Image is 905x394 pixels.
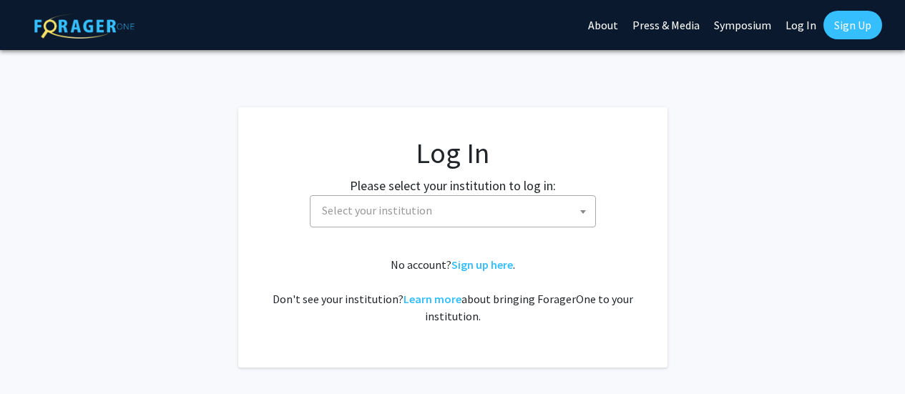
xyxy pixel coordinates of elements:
label: Please select your institution to log in: [350,176,556,195]
img: ForagerOne Logo [34,14,134,39]
h1: Log In [267,136,639,170]
a: Learn more about bringing ForagerOne to your institution [403,292,461,306]
div: No account? . Don't see your institution? about bringing ForagerOne to your institution. [267,256,639,325]
a: Sign Up [823,11,882,39]
span: Select your institution [322,203,432,217]
span: Select your institution [316,196,595,225]
span: Select your institution [310,195,596,227]
a: Sign up here [451,257,513,272]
